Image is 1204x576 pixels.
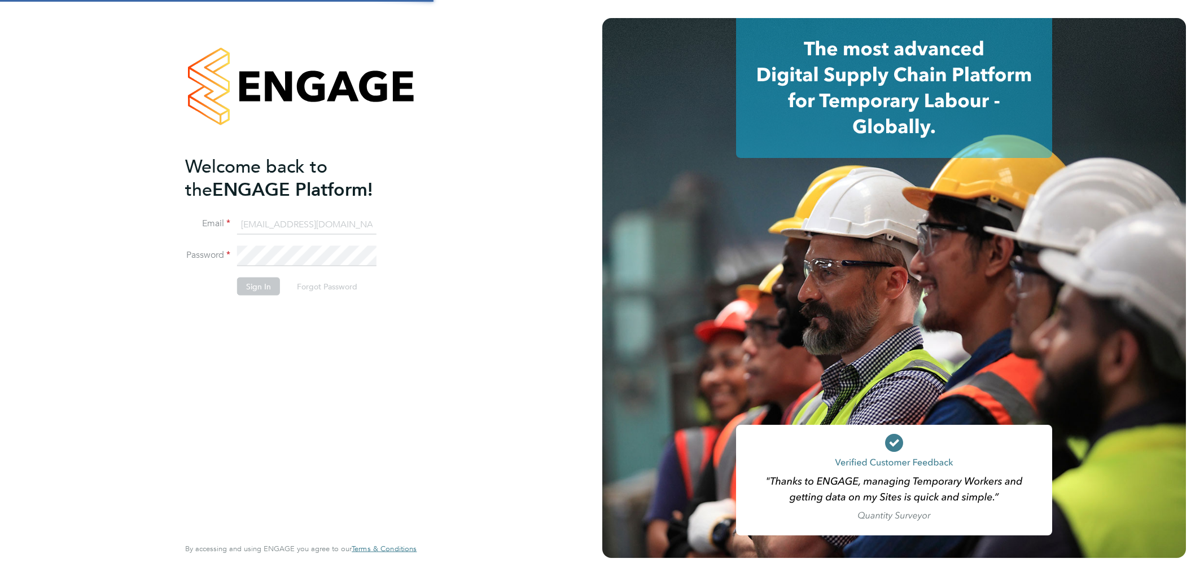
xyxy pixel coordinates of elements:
[185,155,405,201] h2: ENGAGE Platform!
[185,249,230,261] label: Password
[237,278,280,296] button: Sign In
[237,214,376,235] input: Enter your work email...
[288,278,366,296] button: Forgot Password
[185,544,417,553] span: By accessing and using ENGAGE you agree to our
[352,544,417,553] span: Terms & Conditions
[352,544,417,553] a: Terms & Conditions
[185,218,230,230] label: Email
[185,155,327,200] span: Welcome back to the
